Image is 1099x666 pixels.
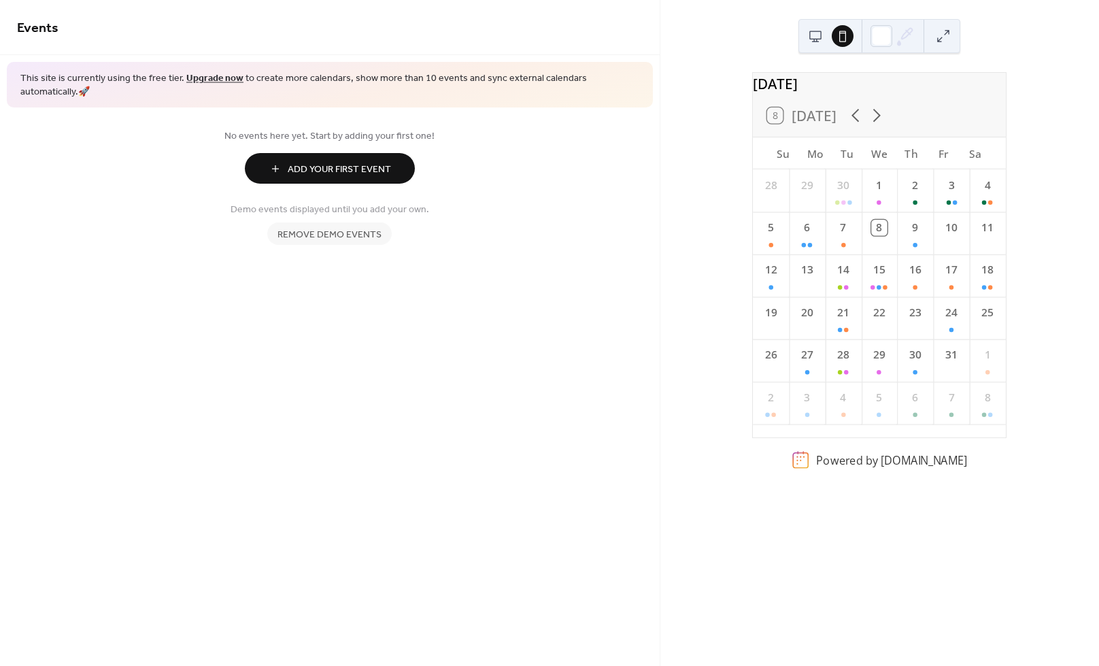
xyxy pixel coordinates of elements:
[835,220,851,235] div: 7
[799,137,831,169] div: Mo
[908,263,924,278] div: 16
[944,220,960,235] div: 10
[799,347,815,363] div: 27
[277,228,382,242] span: Remove demo events
[960,137,992,169] div: Sa
[17,153,643,184] a: Add Your First Event
[835,263,851,278] div: 14
[872,305,887,320] div: 22
[763,305,779,320] div: 19
[908,347,924,363] div: 30
[872,220,887,235] div: 8
[944,178,960,193] div: 3
[763,347,779,363] div: 26
[835,305,851,320] div: 21
[944,263,960,278] div: 17
[896,137,928,169] div: Th
[17,129,643,144] span: No events here yet. Start by adding your first one!
[980,178,996,193] div: 4
[763,390,779,405] div: 2
[832,137,864,169] div: Tu
[908,220,924,235] div: 9
[872,390,887,405] div: 5
[835,347,851,363] div: 28
[872,263,887,278] div: 15
[928,137,960,169] div: Fr
[944,305,960,320] div: 24
[763,220,779,235] div: 5
[267,222,392,245] button: Remove demo events
[881,452,967,467] a: [DOMAIN_NAME]
[908,305,924,320] div: 23
[835,390,851,405] div: 4
[799,178,815,193] div: 29
[763,178,779,193] div: 28
[980,390,996,405] div: 8
[908,178,924,193] div: 2
[980,263,996,278] div: 18
[816,452,967,467] div: Powered by
[872,178,887,193] div: 1
[767,137,799,169] div: Su
[799,220,815,235] div: 6
[231,203,429,217] span: Demo events displayed until you add your own.
[864,137,896,169] div: We
[980,305,996,320] div: 25
[763,263,779,278] div: 12
[799,305,815,320] div: 20
[20,72,639,99] span: This site is currently using the free tier. to create more calendars, show more than 10 events an...
[799,390,815,405] div: 3
[872,347,887,363] div: 29
[980,347,996,363] div: 1
[908,390,924,405] div: 6
[17,15,58,41] span: Events
[288,163,391,177] span: Add Your First Event
[753,73,1006,94] div: [DATE]
[835,178,851,193] div: 30
[186,69,243,88] a: Upgrade now
[799,263,815,278] div: 13
[944,390,960,405] div: 7
[980,220,996,235] div: 11
[944,347,960,363] div: 31
[245,153,415,184] button: Add Your First Event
